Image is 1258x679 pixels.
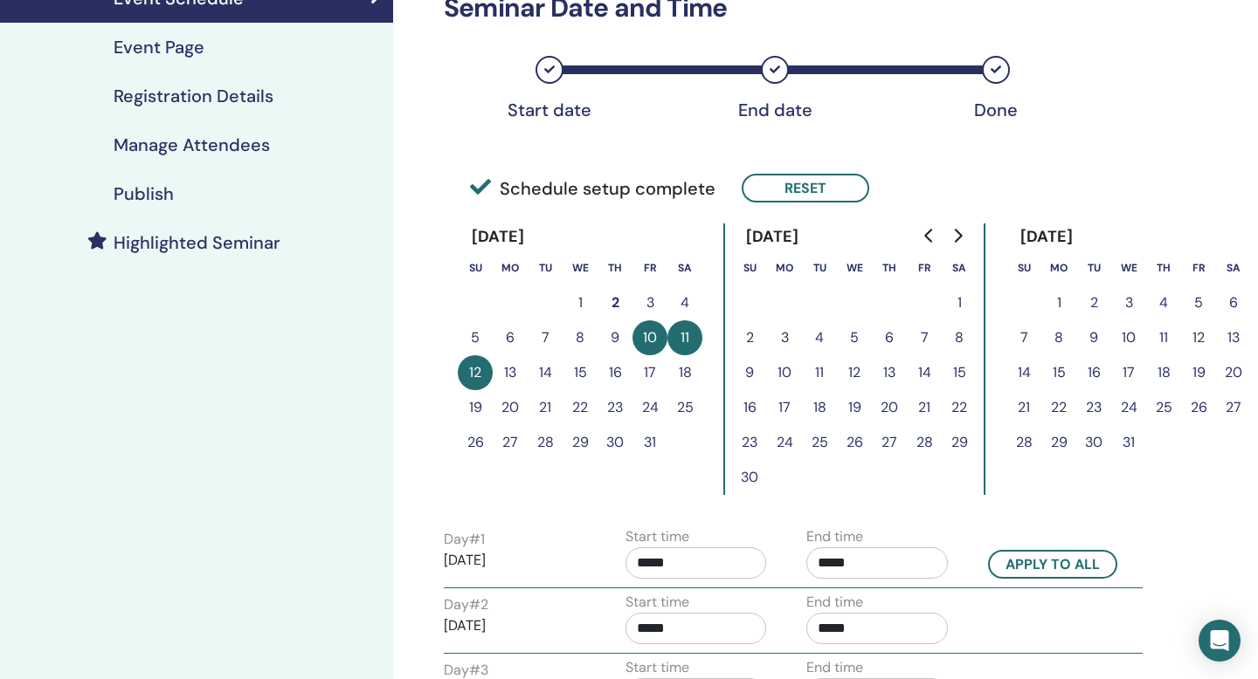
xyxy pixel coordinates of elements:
[1041,390,1076,425] button: 22
[1041,355,1076,390] button: 15
[1006,355,1041,390] button: 14
[907,320,942,355] button: 7
[988,550,1117,579] button: Apply to all
[872,355,907,390] button: 13
[1216,390,1251,425] button: 27
[942,320,977,355] button: 8
[563,285,598,320] button: 1
[1181,250,1216,285] th: Friday
[742,174,869,202] button: Reset
[626,657,689,678] label: Start time
[626,592,689,613] label: Start time
[732,425,767,460] button: 23
[1216,250,1251,285] th: Saturday
[732,355,767,390] button: 9
[837,250,872,285] th: Wednesday
[1146,250,1181,285] th: Thursday
[667,285,702,320] button: 4
[458,223,539,250] div: [DATE]
[1181,320,1216,355] button: 12
[632,355,667,390] button: 17
[667,355,702,390] button: 18
[1076,250,1111,285] th: Tuesday
[767,355,802,390] button: 10
[528,390,563,425] button: 21
[732,460,767,495] button: 30
[667,390,702,425] button: 25
[1111,425,1146,460] button: 31
[806,592,863,613] label: End time
[1041,425,1076,460] button: 29
[493,355,528,390] button: 13
[493,390,528,425] button: 20
[528,250,563,285] th: Tuesday
[114,37,204,58] h4: Event Page
[632,320,667,355] button: 10
[943,218,971,253] button: Go to next month
[598,320,632,355] button: 9
[528,355,563,390] button: 14
[942,425,977,460] button: 29
[493,320,528,355] button: 6
[444,550,585,571] p: [DATE]
[444,529,485,550] label: Day # 1
[563,390,598,425] button: 22
[1006,390,1041,425] button: 21
[802,390,837,425] button: 18
[1146,320,1181,355] button: 11
[872,320,907,355] button: 6
[802,250,837,285] th: Tuesday
[732,320,767,355] button: 2
[1146,285,1181,320] button: 4
[458,320,493,355] button: 5
[916,218,943,253] button: Go to previous month
[632,390,667,425] button: 24
[114,134,270,155] h4: Manage Attendees
[563,425,598,460] button: 29
[952,99,1040,120] div: Done
[470,175,715,202] span: Schedule setup complete
[1181,390,1216,425] button: 26
[598,285,632,320] button: 2
[1181,285,1216,320] button: 5
[1006,425,1041,460] button: 28
[767,425,802,460] button: 24
[732,390,767,425] button: 16
[1111,355,1146,390] button: 17
[1111,320,1146,355] button: 10
[1041,250,1076,285] th: Monday
[907,355,942,390] button: 14
[837,355,872,390] button: 12
[872,250,907,285] th: Thursday
[837,425,872,460] button: 26
[1216,285,1251,320] button: 6
[458,390,493,425] button: 19
[506,99,593,120] div: Start date
[732,250,767,285] th: Sunday
[114,86,273,106] h4: Registration Details
[458,355,493,390] button: 12
[598,425,632,460] button: 30
[767,320,802,355] button: 3
[806,526,863,547] label: End time
[114,232,280,253] h4: Highlighted Seminar
[731,99,819,120] div: End date
[528,320,563,355] button: 7
[632,250,667,285] th: Friday
[667,250,702,285] th: Saturday
[632,425,667,460] button: 31
[806,657,863,678] label: End time
[1006,320,1041,355] button: 7
[1076,390,1111,425] button: 23
[632,285,667,320] button: 3
[1006,250,1041,285] th: Sunday
[667,320,702,355] button: 11
[1111,285,1146,320] button: 3
[732,223,813,250] div: [DATE]
[907,390,942,425] button: 21
[493,250,528,285] th: Monday
[598,355,632,390] button: 16
[767,390,802,425] button: 17
[626,526,689,547] label: Start time
[563,320,598,355] button: 8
